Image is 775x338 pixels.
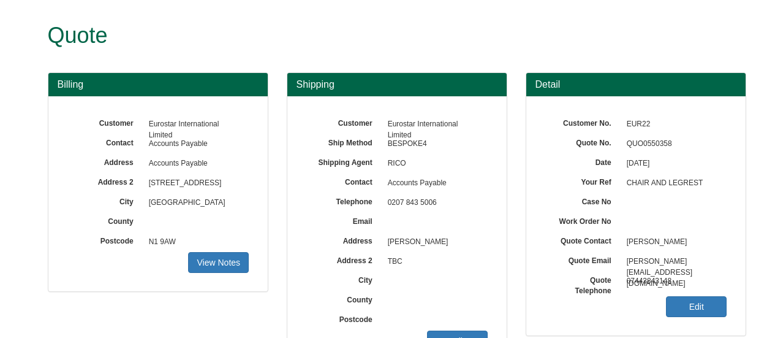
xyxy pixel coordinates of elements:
[382,232,488,252] span: [PERSON_NAME]
[382,252,488,272] span: TBC
[306,154,382,168] label: Shipping Agent
[382,134,488,154] span: BESPOKE4
[545,213,621,227] label: Work Order No
[306,193,382,207] label: Telephone
[67,154,143,168] label: Address
[382,154,488,174] span: RICO
[545,154,621,168] label: Date
[143,115,249,134] span: Eurostar International Limited
[306,232,382,247] label: Address
[621,232,727,252] span: [PERSON_NAME]
[545,272,621,296] label: Quote Telephone
[306,213,382,227] label: Email
[382,193,488,213] span: 0207 843 5006
[67,174,143,188] label: Address 2
[67,213,143,227] label: County
[306,311,382,325] label: Postcode
[545,193,621,207] label: Case No
[306,134,382,148] label: Ship Method
[621,134,727,154] span: QUO0550358
[621,272,727,291] span: 07443843148
[143,134,249,154] span: Accounts Payable
[535,79,736,90] h3: Detail
[545,252,621,266] label: Quote Email
[67,232,143,247] label: Postcode
[666,296,727,317] a: Edit
[306,252,382,266] label: Address 2
[48,23,700,48] h1: Quote
[621,174,727,193] span: CHAIR AND LEGREST
[621,252,727,272] span: [PERSON_NAME][EMAIL_ADDRESS][DOMAIN_NAME]
[382,174,488,193] span: Accounts Payable
[67,115,143,129] label: Customer
[306,272,382,286] label: City
[143,174,249,193] span: [STREET_ADDRESS]
[621,115,727,134] span: EUR22
[297,79,497,90] h3: Shipping
[545,134,621,148] label: Quote No.
[143,193,249,213] span: [GEOGRAPHIC_DATA]
[545,115,621,129] label: Customer No.
[306,115,382,129] label: Customer
[188,252,249,273] a: View Notes
[545,232,621,247] label: Quote Contact
[545,174,621,188] label: Your Ref
[58,79,259,90] h3: Billing
[67,134,143,148] label: Contact
[306,291,382,305] label: County
[621,154,727,174] span: [DATE]
[382,115,488,134] span: Eurostar International Limited
[306,174,382,188] label: Contact
[143,232,249,252] span: N1 9AW
[67,193,143,207] label: City
[143,154,249,174] span: Accounts Payable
